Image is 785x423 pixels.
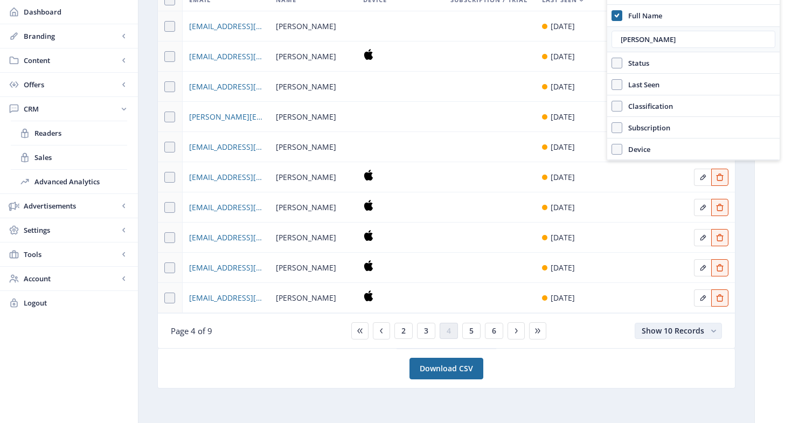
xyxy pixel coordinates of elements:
span: Advertisements [24,200,119,211]
span: 2 [401,327,406,335]
button: 2 [394,323,413,339]
div: [DATE] [551,80,575,93]
div: [DATE] [551,201,575,214]
a: [EMAIL_ADDRESS][DOMAIN_NAME] [189,171,263,184]
span: 3 [424,327,428,335]
span: [PERSON_NAME] [276,20,336,33]
span: Last Seen [622,78,659,91]
a: [EMAIL_ADDRESS][DOMAIN_NAME] [189,20,263,33]
span: Readers [34,128,127,138]
span: [PERSON_NAME] [276,171,336,184]
span: [PERSON_NAME] [276,80,336,93]
span: Tools [24,249,119,260]
a: Edit page [711,231,728,241]
a: Sales [11,145,127,169]
a: Edit page [694,261,711,272]
span: 5 [469,327,474,335]
div: [DATE] [551,110,575,123]
span: Content [24,55,119,66]
span: Advanced Analytics [34,176,127,187]
a: [EMAIL_ADDRESS][DOMAIN_NAME] [189,201,263,214]
span: CRM [24,103,119,114]
button: 4 [440,323,458,339]
a: Edit page [694,171,711,181]
a: [EMAIL_ADDRESS][DOMAIN_NAME] [189,231,263,244]
div: [DATE] [551,141,575,154]
span: Full Name [622,9,662,22]
span: [PERSON_NAME] [276,292,336,304]
a: [EMAIL_ADDRESS][DOMAIN_NAME] [189,292,263,304]
span: [PERSON_NAME] [276,231,336,244]
span: [PERSON_NAME] [276,110,336,123]
span: Status [622,57,649,70]
span: [PERSON_NAME] [276,201,336,214]
a: [EMAIL_ADDRESS][DOMAIN_NAME] [189,261,263,274]
a: [EMAIL_ADDRESS][DOMAIN_NAME] [189,141,263,154]
button: 5 [462,323,481,339]
span: Sales [34,152,127,163]
span: 4 [447,327,451,335]
span: Subscription [622,121,670,134]
span: Page 4 of 9 [171,325,212,336]
button: 3 [417,323,435,339]
a: Edit page [694,231,711,241]
span: [PERSON_NAME] [276,261,336,274]
div: [DATE] [551,261,575,274]
a: Edit page [711,261,728,272]
a: Download CSV [409,358,483,379]
a: Edit page [711,292,728,302]
div: [DATE] [551,171,575,184]
span: [PERSON_NAME] [276,50,336,63]
button: Show 10 Records [635,323,722,339]
div: [DATE] [551,50,575,63]
span: 6 [492,327,496,335]
a: [PERSON_NAME][EMAIL_ADDRESS][DOMAIN_NAME] [189,110,263,123]
a: Edit page [694,292,711,302]
a: Edit page [711,171,728,181]
span: Settings [24,225,119,235]
div: [DATE] [551,231,575,244]
span: Dashboard [24,6,129,17]
span: Classification [622,100,673,113]
button: 6 [485,323,503,339]
span: Show 10 Records [642,325,704,336]
a: [EMAIL_ADDRESS][DOMAIN_NAME] [189,80,263,93]
span: Branding [24,31,119,41]
a: [EMAIL_ADDRESS][DOMAIN_NAME] [189,50,263,63]
span: Logout [24,297,129,308]
span: Offers [24,79,119,90]
a: Edit page [694,201,711,211]
div: [DATE] [551,292,575,304]
span: Account [24,273,119,284]
span: Device [622,143,650,156]
a: Readers [11,121,127,145]
a: Edit page [711,201,728,211]
div: [DATE] [551,20,575,33]
span: [PERSON_NAME] [276,141,336,154]
a: Advanced Analytics [11,170,127,193]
